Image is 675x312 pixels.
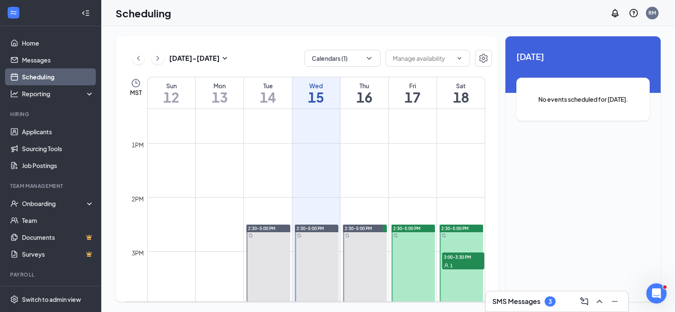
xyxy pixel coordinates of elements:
svg: Notifications [610,8,620,18]
div: Onboarding [22,199,87,208]
svg: Settings [478,53,489,63]
button: ChevronRight [151,52,164,65]
div: Payroll [10,271,92,278]
div: Mon [196,81,243,90]
div: Sun [148,81,195,90]
span: MST [130,88,142,97]
span: 3:00-3:30 PM [442,252,484,261]
div: Team Management [10,182,92,190]
svg: SmallChevronDown [220,53,230,63]
span: 2:30-5:00 PM [345,225,372,231]
a: Scheduling [22,68,94,85]
div: Wed [292,81,340,90]
h1: 14 [244,90,292,104]
svg: ComposeMessage [579,296,589,307]
button: ChevronUp [593,295,606,308]
a: Messages [22,52,94,68]
input: Manage availability [393,54,453,63]
a: October 17, 2025 [389,77,437,109]
h3: SMS Messages [492,297,540,306]
h1: 16 [340,90,388,104]
div: 1pm [130,140,146,149]
svg: Sync [297,233,301,238]
a: October 18, 2025 [437,77,485,109]
svg: Analysis [10,90,19,98]
a: PayrollCrown [22,284,94,301]
a: October 15, 2025 [292,77,340,109]
a: Home [22,35,94,52]
div: Hiring [10,111,92,118]
a: DocumentsCrown [22,229,94,246]
div: RM [648,9,656,16]
svg: Sync [394,233,398,238]
svg: Minimize [610,296,620,307]
svg: User [444,263,449,268]
span: [DATE] [516,50,650,63]
a: SurveysCrown [22,246,94,263]
div: Sat [437,81,485,90]
svg: ChevronRight [154,53,162,63]
button: ComposeMessage [578,295,591,308]
svg: ChevronUp [594,296,605,307]
svg: Sync [248,233,253,238]
svg: Sync [345,233,349,238]
svg: Clock [131,78,141,88]
span: 2:30-5:00 PM [441,225,469,231]
svg: WorkstreamLogo [9,8,18,17]
svg: ChevronDown [456,55,463,62]
h1: 18 [437,90,485,104]
button: Minimize [608,295,621,308]
a: October 12, 2025 [148,77,195,109]
a: October 16, 2025 [340,77,388,109]
h1: 15 [292,90,340,104]
a: Sourcing Tools [22,140,94,157]
a: Team [22,212,94,229]
span: 2:30-5:00 PM [393,225,421,231]
div: Thu [340,81,388,90]
svg: Sync [442,233,446,238]
div: Fri [389,81,437,90]
a: Applicants [22,123,94,140]
div: Tue [244,81,292,90]
svg: QuestionInfo [629,8,639,18]
svg: ChevronLeft [134,53,143,63]
button: Calendars (1)ChevronDown [305,50,381,67]
a: October 14, 2025 [244,77,292,109]
iframe: Intercom live chat [646,283,667,304]
svg: Settings [10,295,19,304]
div: Reporting [22,90,94,98]
a: October 13, 2025 [196,77,243,109]
span: 2:30-5:00 PM [297,225,324,231]
svg: ChevronDown [365,54,373,62]
h1: 12 [148,90,195,104]
span: 2:30-5:00 PM [248,225,275,231]
span: No events scheduled for [DATE]. [533,95,633,104]
svg: UserCheck [10,199,19,208]
h1: 17 [389,90,437,104]
span: 1 [450,263,453,269]
div: 3 [548,298,552,305]
h3: [DATE] - [DATE] [169,54,220,63]
h1: 13 [196,90,243,104]
div: Switch to admin view [22,295,81,304]
h1: Scheduling [116,6,171,20]
a: Job Postings [22,157,94,174]
div: 3pm [130,248,146,258]
button: Settings [475,50,492,67]
button: ChevronLeft [132,52,145,65]
svg: Collapse [81,9,90,17]
div: 2pm [130,194,146,203]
